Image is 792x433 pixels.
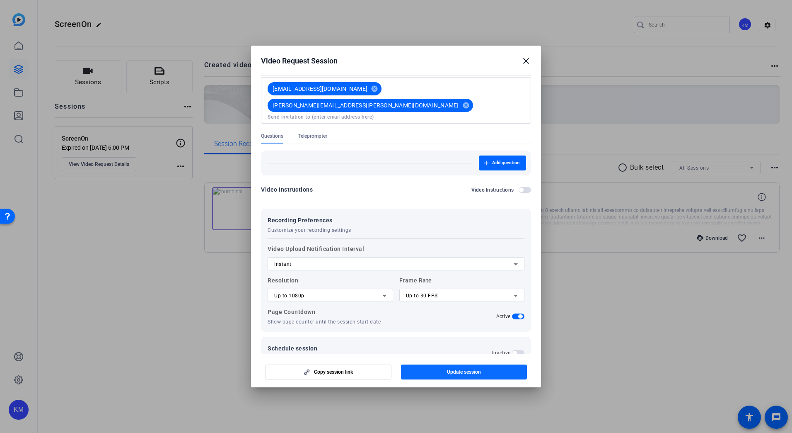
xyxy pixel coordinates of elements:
[401,365,527,379] button: Update session
[447,369,481,375] span: Update session
[492,160,519,166] span: Add question
[268,275,393,302] label: Resolution
[268,343,388,353] span: Schedule session
[367,85,382,92] mat-icon: cancel
[273,101,459,109] span: [PERSON_NAME][EMAIL_ADDRESS][PERSON_NAME][DOMAIN_NAME]
[521,56,531,66] mat-icon: close
[261,185,313,195] div: Video Instructions
[265,365,391,379] button: Copy session link
[273,85,367,93] span: [EMAIL_ADDRESS][DOMAIN_NAME]
[406,293,438,299] span: Up to 30 FPS
[274,293,304,299] span: Up to 1080p
[261,133,283,139] span: Questions
[399,275,525,302] label: Frame Rate
[268,244,524,270] label: Video Upload Notification Interval
[268,114,524,120] input: Send invitation to (enter email address here)
[298,133,327,139] span: Teleprompter
[479,156,526,170] button: Add question
[314,369,353,375] span: Copy session link
[268,215,351,225] span: Recording Preferences
[268,307,393,317] p: Page Countdown
[268,319,393,325] p: Show page counter until the session start date
[459,102,473,109] mat-icon: cancel
[496,313,511,320] h2: Active
[274,261,292,267] span: Instant
[268,227,351,234] span: Customize your recording settings
[471,187,514,193] h2: Video Instructions
[492,350,510,356] h2: Inactive
[261,56,531,66] div: Video Request Session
